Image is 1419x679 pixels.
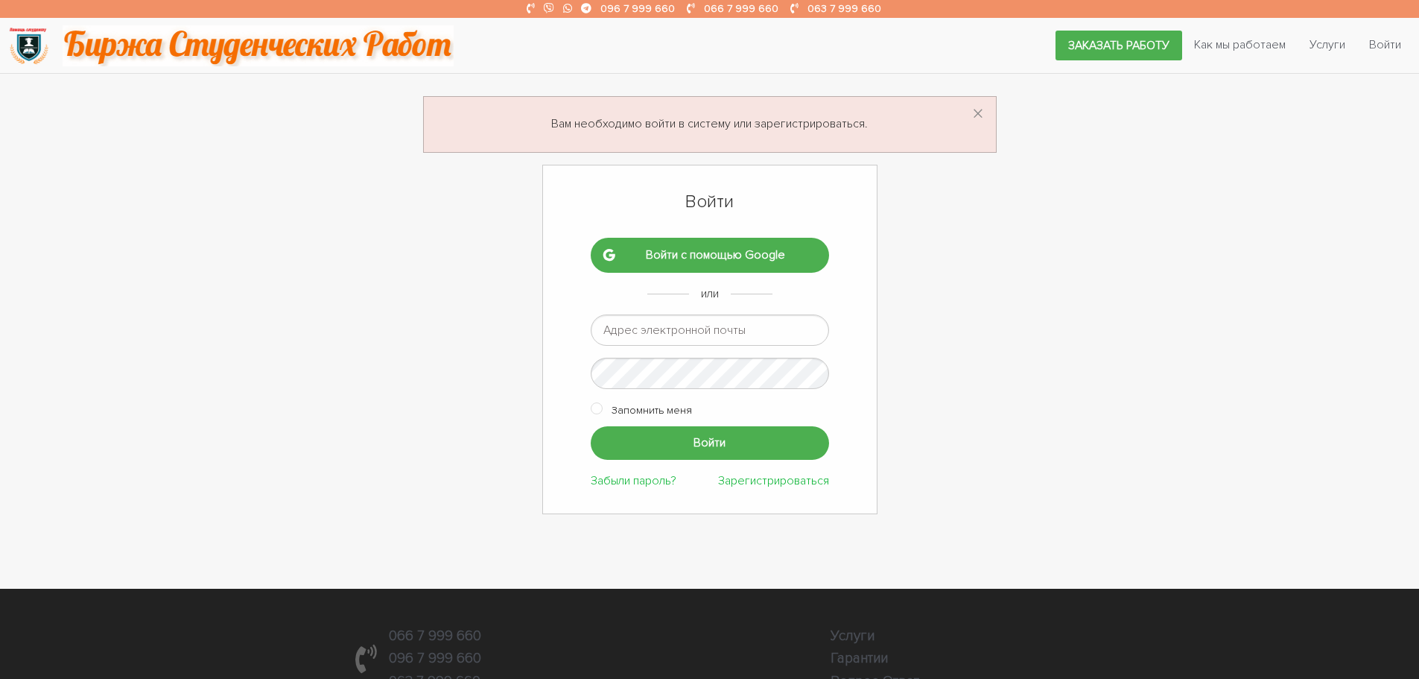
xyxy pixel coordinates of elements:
a: Услуги [1298,31,1357,59]
input: Адрес электронной почты [591,315,829,346]
a: 096 7 999 660 [389,649,481,667]
a: 063 7 999 660 [807,2,881,15]
span: или [701,286,719,301]
a: 066 7 999 660 [704,2,778,15]
img: motto-2ce64da2796df845c65ce8f9480b9c9d679903764b3ca6da4b6de107518df0fe.gif [63,25,454,66]
a: 066 7 999 660 [389,627,481,645]
a: Забыли пароль? [591,473,676,488]
a: Войти [1357,31,1413,59]
a: Войти с помощью Google [591,238,829,272]
a: 096 7 999 660 [600,2,675,15]
a: Как мы работаем [1182,31,1298,59]
h1: Войти [591,189,829,215]
span: × [972,100,984,129]
a: Услуги [831,627,874,645]
input: Войти [591,426,829,460]
span: Войти с помощью Google [615,249,816,262]
img: logo-135dea9cf721667cc4ddb0c1795e3ba8b7f362e3d0c04e2cc90b931989920324.png [8,25,49,66]
a: Зарегистрироваться [718,473,829,488]
a: Гарантии [831,649,888,667]
a: Заказать работу [1055,31,1182,60]
button: Dismiss alert [972,103,984,127]
label: Запомнить меня [612,401,692,420]
p: Вам необходимо войти в систему или зарегистрироваться. [442,115,978,134]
